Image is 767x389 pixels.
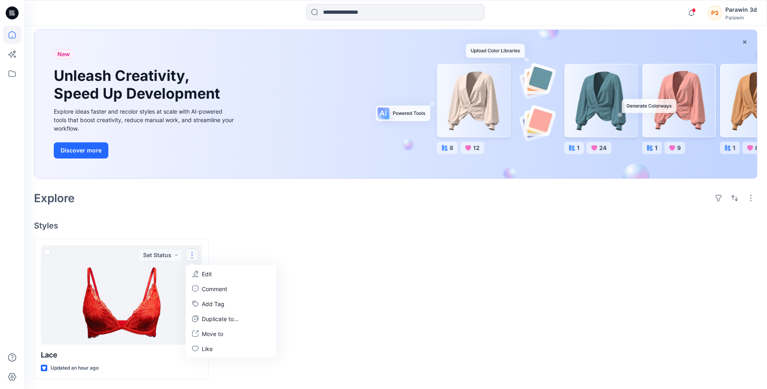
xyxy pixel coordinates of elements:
[54,107,236,133] div: Explore ideas faster and recolor styles at scale with AI-powered tools that boost creativity, red...
[202,330,223,338] p: Move to
[54,142,108,159] button: Discover more
[202,315,239,323] p: Duplicate to...
[41,245,202,345] a: Lace
[54,142,236,159] a: Discover more
[202,270,212,278] p: Edit
[51,364,99,372] p: Updated an hour ago
[202,285,227,293] p: Comment
[708,6,722,20] div: P3
[187,296,275,311] button: Add Tag
[54,67,224,102] h1: Unleash Creativity, Speed Up Development
[34,192,75,205] h2: Explore
[57,49,70,59] span: New
[725,15,757,21] div: Parawin
[187,266,275,281] a: Edit
[41,349,202,361] p: Lace
[725,5,757,15] div: Parawin 3d
[34,221,757,230] h4: Styles
[202,345,213,353] p: Like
